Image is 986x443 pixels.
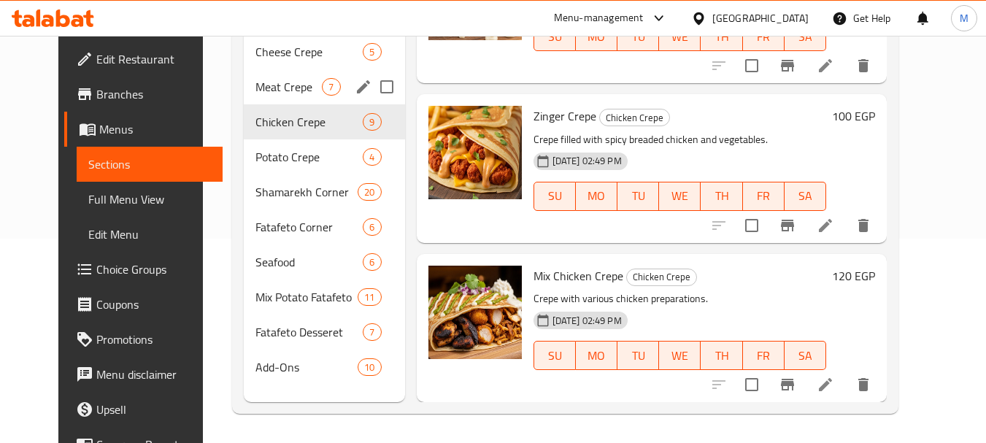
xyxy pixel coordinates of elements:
button: SA [785,182,826,211]
span: FR [749,345,779,366]
a: Edit Menu [77,217,223,252]
span: Edit Restaurant [96,50,212,68]
span: SA [790,345,820,366]
span: TU [623,185,653,207]
p: Crepe with various chicken preparations. [534,290,827,308]
span: Select to update [736,50,767,81]
button: delete [846,208,881,243]
div: items [322,78,340,96]
button: FR [743,341,785,370]
div: Add-Ons10 [244,350,404,385]
a: Edit Restaurant [64,42,223,77]
button: SU [534,22,576,51]
nav: Menu sections [244,28,404,390]
span: MO [582,345,612,366]
div: Fatafeto Corner [255,218,363,236]
button: edit [353,76,374,98]
span: M [960,10,968,26]
p: Crepe filled with spicy breaded chicken and vegetables. [534,131,827,149]
h6: 100 EGP [832,106,875,126]
div: items [363,113,381,131]
span: Cheese Crepe [255,43,363,61]
span: Mix Potato Fatafeto [255,288,358,306]
span: 6 [363,220,380,234]
a: Edit menu item [817,57,834,74]
span: Fatafeto Desseret [255,323,363,341]
button: Branch-specific-item [770,48,805,83]
div: Shamarekh Corner20 [244,174,404,209]
span: FR [749,26,779,47]
button: delete [846,48,881,83]
button: MO [576,182,617,211]
span: Potato Crepe [255,148,363,166]
span: Zinger Crepe [534,105,596,127]
span: WE [665,185,695,207]
span: Mix Chicken Crepe [534,265,623,287]
button: TU [617,22,659,51]
button: TH [701,182,742,211]
span: Chicken Crepe [627,269,696,285]
div: Mix Potato Fatafeto11 [244,280,404,315]
a: Full Menu View [77,182,223,217]
span: Chicken Crepe [255,113,363,131]
button: Branch-specific-item [770,208,805,243]
span: WE [665,26,695,47]
span: Menus [99,120,212,138]
span: SA [790,185,820,207]
span: Menu disclaimer [96,366,212,383]
div: [GEOGRAPHIC_DATA] [712,10,809,26]
span: 9 [363,115,380,129]
span: Meat Crepe [255,78,322,96]
span: Sections [88,155,212,173]
a: Edit menu item [817,376,834,393]
span: Select to update [736,369,767,400]
div: Meat Crepe7edit [244,69,404,104]
span: [DATE] 02:49 PM [547,154,628,168]
div: items [363,323,381,341]
span: MO [582,185,612,207]
span: 7 [323,80,339,94]
span: [DATE] 02:49 PM [547,314,628,328]
span: 5 [363,45,380,59]
a: Coupons [64,287,223,322]
span: MO [582,26,612,47]
button: SU [534,182,576,211]
button: FR [743,22,785,51]
div: items [363,218,381,236]
button: TH [701,22,742,51]
span: FR [749,185,779,207]
span: Edit Menu [88,226,212,243]
img: Zinger Crepe [428,106,522,199]
button: Branch-specific-item [770,367,805,402]
div: Chicken Crepe9 [244,104,404,139]
span: SA [790,26,820,47]
button: WE [659,182,701,211]
button: TH [701,341,742,370]
button: WE [659,341,701,370]
span: 11 [358,290,380,304]
span: TU [623,26,653,47]
span: 6 [363,255,380,269]
h6: 120 EGP [832,266,875,286]
div: Seafood6 [244,244,404,280]
span: Seafood [255,253,363,271]
span: SU [540,185,570,207]
span: 7 [363,325,380,339]
div: Add-Ons [255,358,358,376]
span: Coupons [96,296,212,313]
span: Choice Groups [96,261,212,278]
span: 10 [358,361,380,374]
span: Select to update [736,210,767,241]
button: TU [617,182,659,211]
div: Cheese Crepe5 [244,34,404,69]
span: Full Menu View [88,190,212,208]
div: items [358,288,381,306]
a: Promotions [64,322,223,357]
a: Upsell [64,392,223,427]
a: Branches [64,77,223,112]
button: MO [576,22,617,51]
a: Menus [64,112,223,147]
